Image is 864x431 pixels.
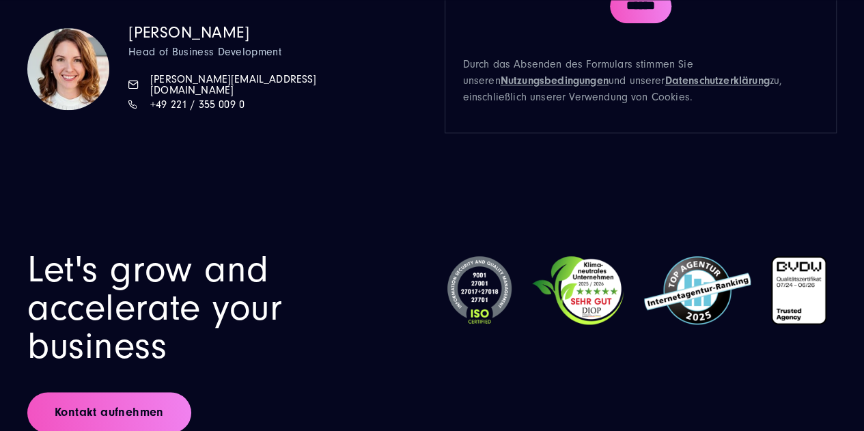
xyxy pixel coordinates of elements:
img: Klimaneutrales Unternehmen SUNZINET GmbH [532,256,623,324]
p: [PERSON_NAME] [128,23,394,43]
a: [PERSON_NAME][EMAIL_ADDRESS][DOMAIN_NAME] [128,74,394,96]
img: Top Internetagentur und Full Service Digitalagentur SUNZINET - 2024 [644,256,751,324]
span: Let's grow and accelerate your business [27,248,282,367]
a: +49 221 / 355 009 0 [128,99,245,110]
a: Nutzungsbedingungen [501,74,609,87]
span: +49 221 / 355 009 0 [150,99,245,110]
img: ISO-Siegel_2024_dunkel [447,256,512,324]
p: Durch das Absenden des Formulars stimmen Sie unseren und unserer zu, einschließlich unserer Verwe... [462,56,819,105]
img: csm_Simona-Mayer-570x570 [27,28,109,110]
a: Datenschutzerklärung [665,74,769,87]
img: BVDW-Zertifizierung-Weiß [771,256,826,324]
p: Head of Business Development [128,46,394,59]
